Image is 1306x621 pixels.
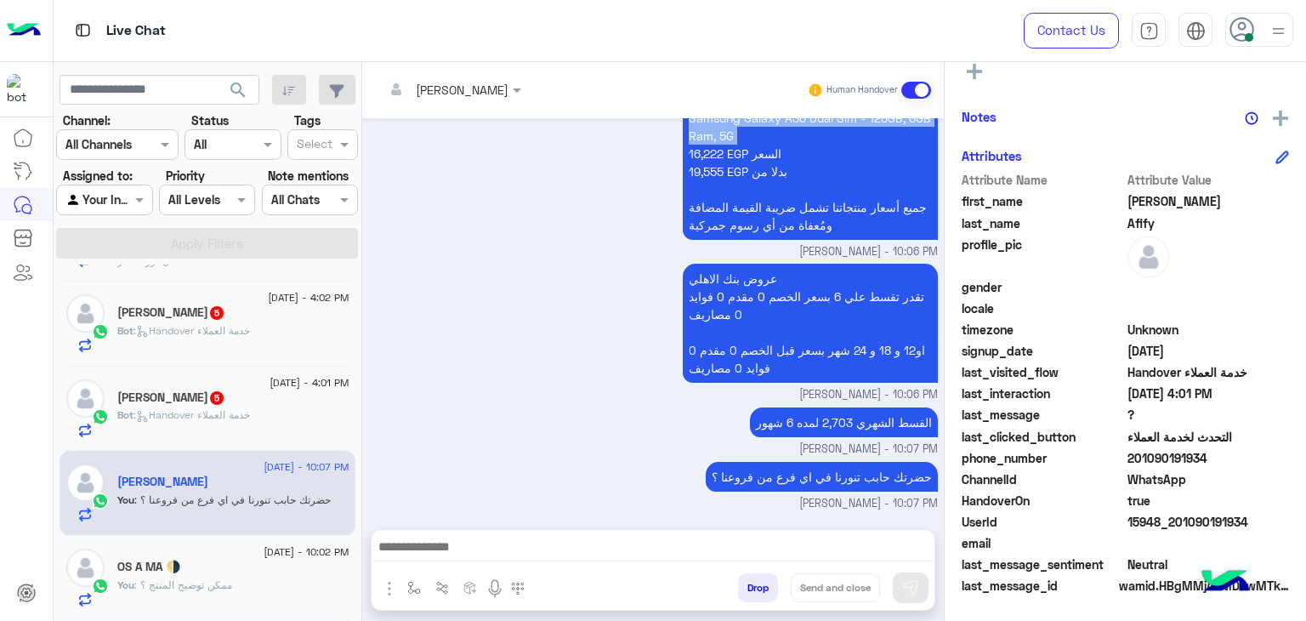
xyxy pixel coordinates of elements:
img: hulul-logo.png [1195,553,1255,612]
span: Unknown [1127,321,1290,339]
h5: ايهاب شاكر [117,305,225,320]
img: WhatsApp [92,578,109,595]
p: Live Chat [106,20,166,43]
span: : Handover خدمة العملاء [133,324,250,337]
label: Status [191,111,229,129]
h6: Attributes [962,148,1022,163]
span: [DATE] - 4:02 PM [268,290,349,305]
span: phone_number [962,449,1124,467]
label: Tags [294,111,321,129]
span: 15948_201090191934 [1127,513,1290,531]
span: wamid.HBgMMjAxMDkwMTkxOTM0FQIAEhggN0VDRkFFREM3Mjk5NjhERDNCMjgxOTQxNjg0NTk4MDcA [1119,577,1289,595]
span: last_message [962,406,1124,424]
span: last_name [962,214,1124,232]
img: WhatsApp [92,323,109,340]
span: Attribute Value [1127,171,1290,189]
span: null [1127,534,1290,552]
span: : Handover خدمة العملاء [133,408,250,421]
span: [DATE] - 10:07 PM [264,459,349,475]
span: Handover خدمة العملاء [1127,363,1290,381]
img: Logo [7,13,41,48]
span: Afify [1127,214,1290,232]
span: حضرتك حابب تنورنا في اي فرع من فروعنا ؟ [134,493,331,506]
label: Assigned to: [63,167,133,185]
img: select flow [407,581,421,595]
h5: Ramy Mahfouz [117,390,225,405]
span: 2 [1127,470,1290,488]
span: timezone [962,321,1124,339]
a: Contact Us [1024,13,1119,48]
button: Send and close [791,573,880,602]
button: Apply Filters [56,228,358,259]
h5: OS A MA 🌗 [117,560,180,574]
span: [PERSON_NAME] - 10:07 PM [799,496,938,512]
span: 5 [210,391,224,405]
span: UserId [962,513,1124,531]
span: Attribute Name [962,171,1124,189]
span: 2025-08-10T13:01:57.844Z [1127,385,1290,402]
span: null [1127,278,1290,296]
span: [PERSON_NAME] - 10:07 PM [799,442,938,458]
img: defaultAdmin.png [66,294,105,333]
span: last_visited_flow [962,363,1124,381]
span: 2025-08-09T12:43:45.674Z [1127,342,1290,360]
span: ايفون ١٦ برو ماكس عايز اقسيط افعل ترو عندكو [117,239,339,267]
span: null [1127,299,1290,317]
span: 201090191934 [1127,449,1290,467]
img: notes [1245,111,1258,125]
div: Select [294,134,332,157]
img: 1403182699927242 [7,74,37,105]
img: send attachment [379,578,400,599]
img: tab [72,20,94,41]
span: [PERSON_NAME] - 10:06 PM [799,387,938,403]
span: last_clicked_button [962,428,1124,446]
span: last_interaction [962,385,1124,402]
span: 5 [210,306,224,320]
span: ? [1127,406,1290,424]
p: 10/8/2025, 10:07 PM [750,407,938,437]
h5: Ali Afify [117,475,208,489]
span: signup_date [962,342,1124,360]
span: [PERSON_NAME] - 10:06 PM [799,244,938,260]
img: defaultAdmin.png [66,549,105,587]
label: Channel: [63,111,111,129]
span: email [962,534,1124,552]
img: tab [1139,21,1159,41]
p: 10/8/2025, 10:06 PM [683,264,938,383]
span: [DATE] - 10:02 PM [264,544,349,560]
img: add [1273,111,1288,126]
img: send message [902,579,919,596]
span: التحدث لخدمة العملاء [1127,428,1290,446]
span: locale [962,299,1124,317]
img: defaultAdmin.png [1127,236,1170,278]
img: defaultAdmin.png [66,379,105,418]
span: You [117,493,134,506]
button: search [218,75,259,111]
span: true [1127,492,1290,510]
img: tab [1186,21,1206,41]
span: Bot [117,324,133,337]
button: Drop [738,573,778,602]
button: create order [457,573,485,601]
span: profile_pic [962,236,1124,275]
span: 0 [1127,555,1290,573]
button: Trigger scenario [429,573,457,601]
span: HandoverOn [962,492,1124,510]
img: Trigger scenario [435,581,449,595]
img: send voice note [485,578,505,599]
img: make a call [511,582,525,595]
img: defaultAdmin.png [66,464,105,502]
span: ممكن توضيح المنتج ؟ [134,578,232,591]
span: last_message_id [962,577,1116,595]
a: tab [1132,13,1166,48]
small: Human Handover [826,83,898,97]
img: WhatsApp [92,408,109,425]
span: Ali [1127,192,1290,210]
span: gender [962,278,1124,296]
span: You [117,578,134,591]
p: 10/8/2025, 10:07 PM [706,462,938,492]
span: last_message_sentiment [962,555,1124,573]
span: first_name [962,192,1124,210]
span: Bot [117,408,133,421]
span: ChannelId [962,470,1124,488]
